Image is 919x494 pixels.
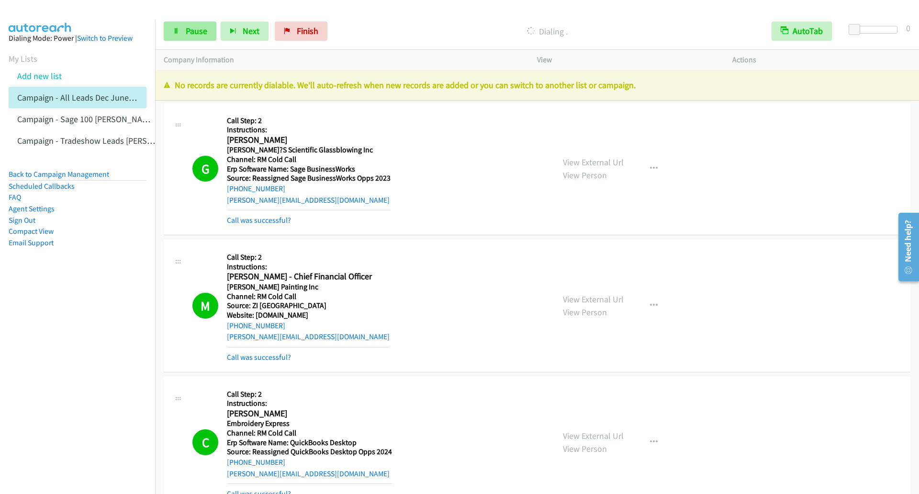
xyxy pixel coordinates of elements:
[227,282,390,292] h5: [PERSON_NAME] Painting Inc
[227,262,390,272] h5: Instructions:
[227,195,390,205] a: [PERSON_NAME][EMAIL_ADDRESS][DOMAIN_NAME]
[732,54,910,66] p: Actions
[164,54,520,66] p: Company Information
[227,438,392,448] h5: Erp Software Name: QuickBooks Desktop
[563,294,624,305] a: View External Url
[227,332,390,341] a: [PERSON_NAME][EMAIL_ADDRESS][DOMAIN_NAME]
[227,135,389,146] h2: [PERSON_NAME]
[563,157,624,168] a: View External Url
[297,25,318,36] span: Finish
[227,125,391,135] h5: Instructions:
[227,353,291,362] a: Call was successful?
[9,170,109,179] a: Back to Campaign Management
[227,173,391,183] h5: Source: Reassigned Sage BusinessWorks Opps 2023
[853,26,897,34] div: Delay between calls (in seconds)
[227,447,392,457] h5: Source: Reassigned QuickBooks Desktop Opps 2024
[227,321,285,330] a: [PHONE_NUMBER]
[17,70,62,81] a: Add new list
[164,22,216,41] a: Pause
[192,156,218,182] h1: G
[906,22,910,34] div: 0
[563,307,607,318] a: View Person
[227,145,391,155] h5: [PERSON_NAME]?S Scientific Glassblowing Inc
[227,419,392,428] h5: Embroidery Express
[227,399,392,408] h5: Instructions:
[17,135,214,146] a: Campaign - Tradeshow Leads [PERSON_NAME] Cloned
[9,216,35,225] a: Sign Out
[227,469,390,478] a: [PERSON_NAME][EMAIL_ADDRESS][DOMAIN_NAME]
[537,54,715,66] p: View
[227,428,392,438] h5: Channel: RM Cold Call
[17,92,219,103] a: Campaign - All Leads Dec June [PERSON_NAME] Cloned
[9,204,55,213] a: Agent Settings
[9,33,146,44] div: Dialing Mode: Power |
[227,155,391,164] h5: Channel: RM Cold Call
[227,292,390,301] h5: Channel: RM Cold Call
[77,34,133,43] a: Switch to Preview
[9,238,54,247] a: Email Support
[563,430,624,441] a: View External Url
[221,22,269,41] button: Next
[227,116,391,126] h5: Call Step: 2
[227,310,390,320] h5: Website: [DOMAIN_NAME]
[563,443,607,454] a: View Person
[192,429,218,455] h1: C
[227,164,391,174] h5: Erp Software Name: Sage BusinessWorks
[9,53,37,64] a: My Lists
[227,458,285,467] a: [PHONE_NUMBER]
[17,114,183,125] a: Campaign - Sage 100 [PERSON_NAME] Cloned
[9,182,75,191] a: Scheduled Callbacks
[340,25,754,38] p: Dialing .
[164,79,910,92] p: No records are currently dialable. We'll auto-refresh when new records are added or you can switc...
[227,271,389,282] h2: [PERSON_NAME] - Chief Financial Officer
[243,25,259,36] span: Next
[275,22,327,41] a: Finish
[227,408,389,419] h2: [PERSON_NAME]
[227,301,390,310] h5: Source: ZI [GEOGRAPHIC_DATA]
[9,193,21,202] a: FAQ
[227,390,392,399] h5: Call Step: 2
[563,170,607,181] a: View Person
[186,25,207,36] span: Pause
[891,209,919,285] iframe: Resource Center
[772,22,832,41] button: AutoTab
[9,227,54,236] a: Compact View
[227,184,285,193] a: [PHONE_NUMBER]
[227,216,291,225] a: Call was successful?
[227,253,390,262] h5: Call Step: 2
[192,293,218,319] h1: M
